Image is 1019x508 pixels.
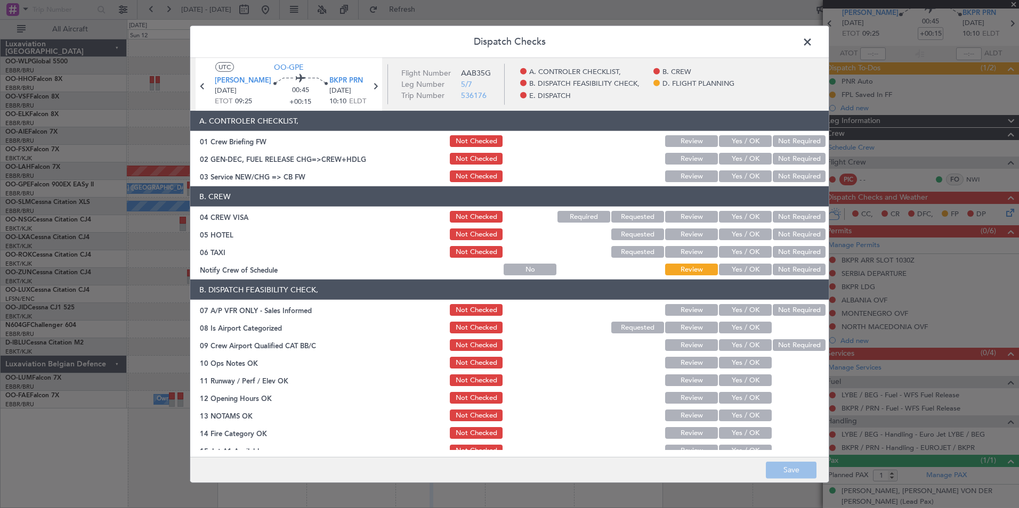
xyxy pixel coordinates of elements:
button: Not Required [773,246,826,258]
button: Not Required [773,264,826,275]
button: Not Required [773,153,826,165]
button: Not Required [773,304,826,316]
button: Not Required [773,228,826,240]
button: Not Required [773,339,826,351]
button: Not Required [773,211,826,223]
header: Dispatch Checks [190,26,829,58]
button: Not Required [773,135,826,147]
button: Not Required [773,170,826,182]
